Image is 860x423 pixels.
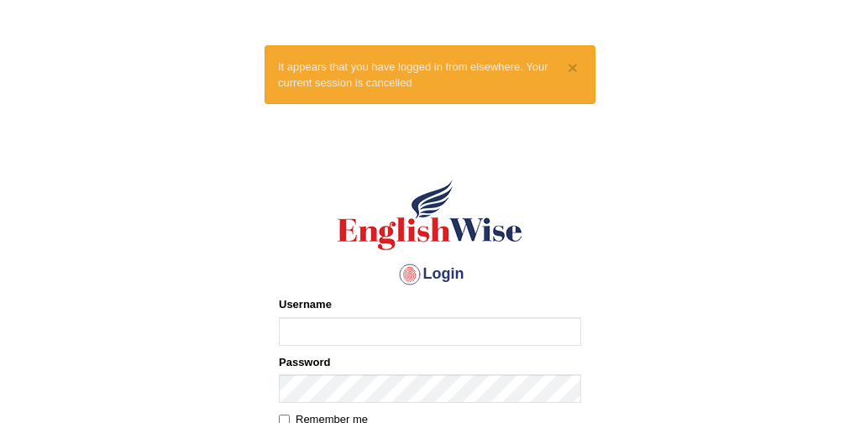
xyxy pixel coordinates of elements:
div: It appears that you have logged in from elsewhere. Your current session is cancelled [265,45,595,104]
img: Logo of English Wise sign in for intelligent practice with AI [334,177,526,253]
label: Username [279,296,332,312]
label: Password [279,354,330,370]
h4: Login [279,261,581,288]
button: × [568,59,578,76]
